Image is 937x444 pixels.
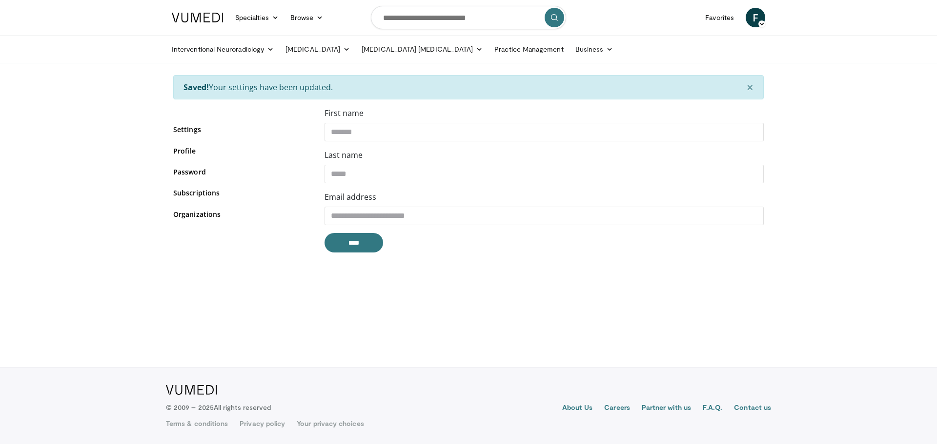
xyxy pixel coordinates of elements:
[166,419,228,428] a: Terms & conditions
[240,419,285,428] a: Privacy policy
[746,8,765,27] a: F
[325,107,364,119] label: First name
[214,403,271,411] span: All rights reserved
[703,403,722,414] a: F.A.Q.
[280,39,356,59] a: [MEDICAL_DATA]
[166,39,280,59] a: Interventional Neuroradiology
[737,76,763,99] button: ×
[325,191,376,203] label: Email address
[183,82,209,93] strong: Saved!
[173,209,310,219] a: Organizations
[562,403,593,414] a: About Us
[166,385,217,395] img: VuMedi Logo
[173,167,310,177] a: Password
[173,124,310,135] a: Settings
[173,188,310,198] a: Subscriptions
[604,403,630,414] a: Careers
[285,8,329,27] a: Browse
[297,419,364,428] a: Your privacy choices
[734,403,771,414] a: Contact us
[173,75,764,99] div: Your settings have been updated.
[166,403,271,412] p: © 2009 – 2025
[570,39,619,59] a: Business
[699,8,740,27] a: Favorites
[229,8,285,27] a: Specialties
[489,39,569,59] a: Practice Management
[371,6,566,29] input: Search topics, interventions
[173,146,310,156] a: Profile
[325,149,363,161] label: Last name
[172,13,224,22] img: VuMedi Logo
[356,39,489,59] a: [MEDICAL_DATA] [MEDICAL_DATA]
[642,403,691,414] a: Partner with us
